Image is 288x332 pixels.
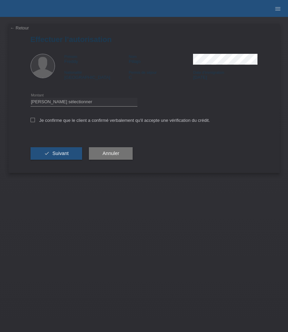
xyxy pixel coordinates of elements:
[10,25,29,30] a: ← Retour
[64,54,78,59] span: Prénom
[271,6,285,10] a: menu
[129,70,193,80] div: C
[129,54,193,64] div: Pillajo
[64,70,129,80] div: [GEOGRAPHIC_DATA]
[31,35,258,44] h1: Effectuer l’autorisation
[274,5,281,12] i: menu
[64,54,129,64] div: Freddy
[89,147,133,160] button: Annuler
[64,70,82,74] span: Nationalité
[44,151,50,156] i: check
[129,70,157,74] span: Permis de séjour
[102,151,119,156] span: Annuler
[52,151,69,156] span: Suivant
[129,54,136,59] span: Nom
[31,118,210,123] label: Je confirme que le client a confirmé verbalement qu'il accepte une vérification du crédit.
[193,70,224,74] span: Date d'immigration
[193,70,257,80] div: [DATE]
[31,147,82,160] button: check Suivant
